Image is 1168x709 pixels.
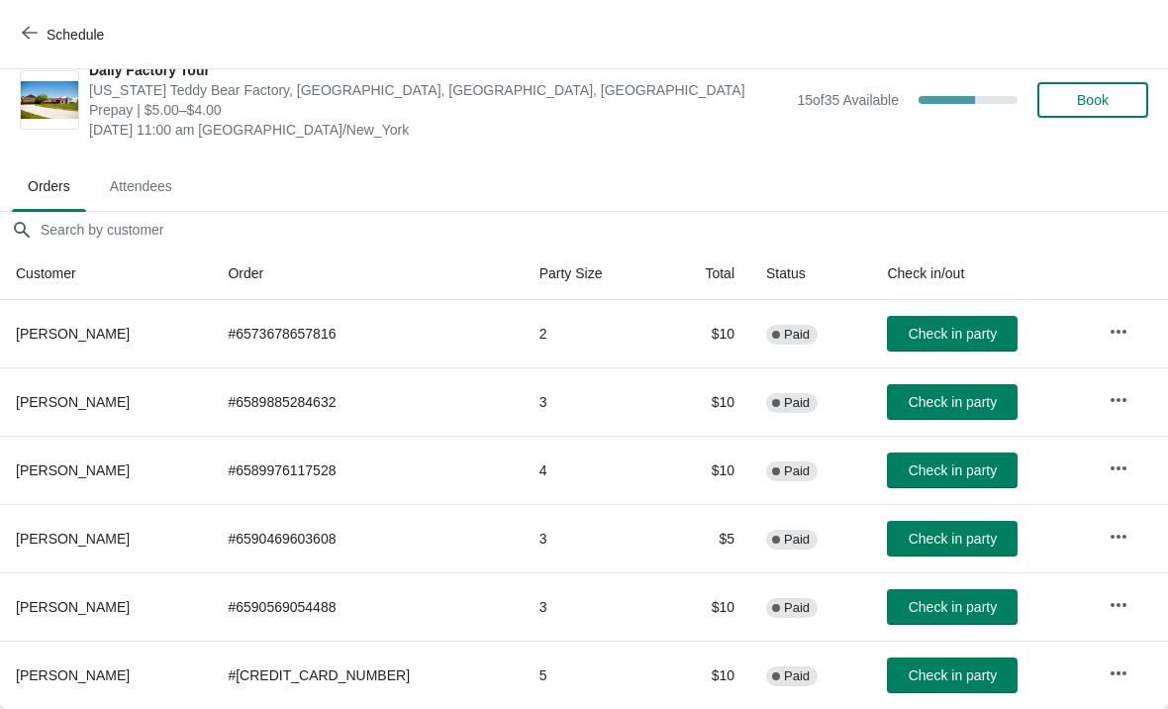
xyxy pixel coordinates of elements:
td: $10 [661,641,750,709]
button: Check in party [887,316,1018,352]
button: Check in party [887,384,1018,420]
th: Total [661,248,750,300]
span: Check in party [909,326,997,342]
button: Check in party [887,453,1018,488]
td: 3 [524,504,662,572]
button: Check in party [887,658,1018,693]
td: 4 [524,436,662,504]
span: 15 of 35 Available [797,92,899,108]
span: Paid [784,668,810,684]
span: Paid [784,327,810,343]
span: Paid [784,600,810,616]
span: Check in party [909,394,997,410]
td: $10 [661,367,750,436]
span: Check in party [909,599,997,615]
span: Orders [12,168,86,204]
span: [US_STATE] Teddy Bear Factory, [GEOGRAPHIC_DATA], [GEOGRAPHIC_DATA], [GEOGRAPHIC_DATA] [89,80,787,100]
td: # 6589976117528 [212,436,523,504]
td: # 6590469603608 [212,504,523,572]
span: Daily Factory Tour [89,60,787,80]
span: [PERSON_NAME] [16,667,130,683]
span: Check in party [909,462,997,478]
td: $10 [661,572,750,641]
span: Attendees [94,168,188,204]
th: Order [212,248,523,300]
td: 3 [524,572,662,641]
span: Prepay | $5.00–$4.00 [89,100,787,120]
span: Schedule [47,27,104,43]
span: Paid [784,395,810,411]
button: Check in party [887,521,1018,557]
td: 2 [524,300,662,367]
span: Check in party [909,531,997,547]
td: # 6589885284632 [212,367,523,436]
td: 3 [524,367,662,436]
img: Daily Factory Tour [21,81,78,120]
th: Check in/out [871,248,1093,300]
span: [PERSON_NAME] [16,462,130,478]
span: Check in party [909,667,997,683]
th: Status [750,248,871,300]
button: Schedule [10,17,120,52]
span: [DATE] 11:00 am [GEOGRAPHIC_DATA]/New_York [89,120,787,140]
th: Party Size [524,248,662,300]
td: # [CREDIT_CARD_NUMBER] [212,641,523,709]
td: # 6573678657816 [212,300,523,367]
span: Paid [784,532,810,548]
td: # 6590569054488 [212,572,523,641]
span: [PERSON_NAME] [16,394,130,410]
span: [PERSON_NAME] [16,531,130,547]
td: 5 [524,641,662,709]
span: Book [1077,92,1109,108]
span: Paid [784,463,810,479]
span: [PERSON_NAME] [16,599,130,615]
td: $10 [661,436,750,504]
td: $5 [661,504,750,572]
button: Book [1037,82,1148,118]
td: $10 [661,300,750,367]
span: [PERSON_NAME] [16,326,130,342]
button: Check in party [887,589,1018,625]
input: Search by customer [40,212,1168,248]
